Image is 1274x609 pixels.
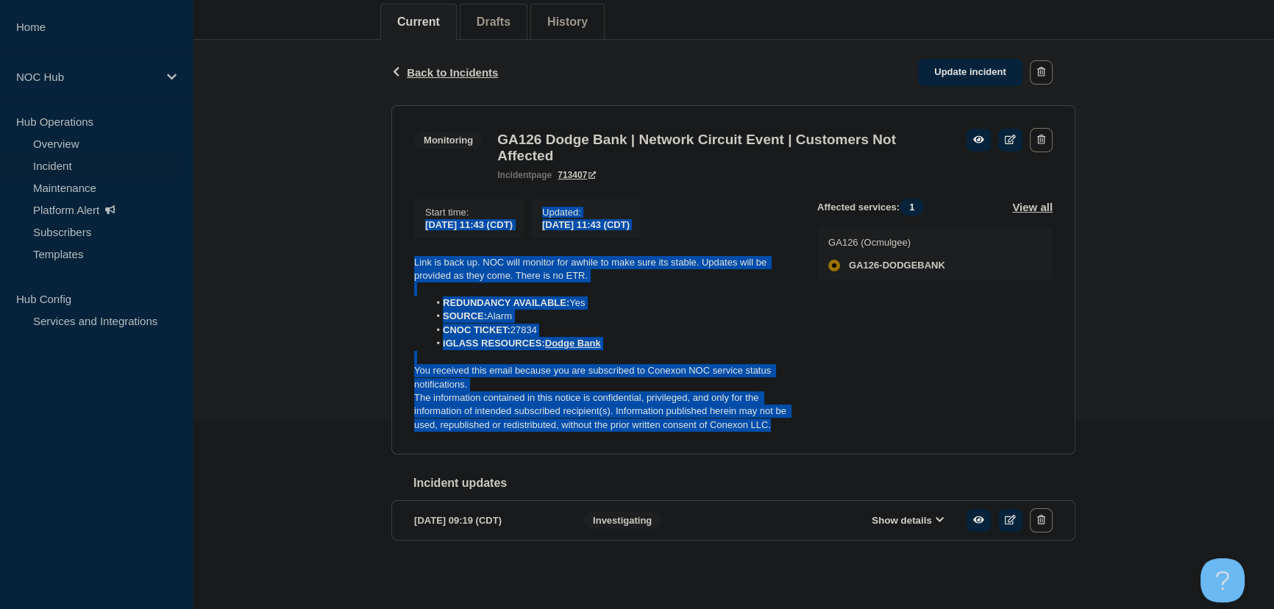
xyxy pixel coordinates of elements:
span: Back to Incidents [407,66,498,79]
button: View all [1012,199,1053,216]
strong: CNOC TICKET: [443,324,510,335]
a: Dodge Bank [545,338,601,349]
button: Current [397,15,440,29]
button: History [547,15,588,29]
button: Show details [867,514,948,527]
li: Yes [429,296,794,310]
strong: REDUNDANCY AVAILABLE: [443,297,569,308]
a: 713407 [558,170,596,180]
a: Update incident [918,59,1022,86]
p: Updated : [542,207,630,218]
div: affected [828,260,840,271]
p: page [497,170,552,180]
p: You received this email because you are subscribed to Conexon NOC service status notifications. [414,364,794,391]
p: Link is back up. NOC will monitor for awhile to make sure its stable. Updates will be provided as... [414,256,794,283]
p: The information contained in this notice is confidential, privileged, and only for the informatio... [414,391,794,432]
p: Start time : [425,207,513,218]
p: NOC Hub [16,71,157,83]
li: Alarm [429,310,794,323]
h3: GA126 Dodge Bank | Network Circuit Event | Customers Not Affected [497,132,952,164]
div: [DATE] 11:43 (CDT) [542,218,630,230]
strong: SOURCE: [443,310,487,321]
h2: Incident updates [413,477,1075,490]
span: Investigating [583,512,661,529]
span: incident [497,170,531,180]
strong: iGLASS RESOURCES: [443,338,601,349]
span: Monitoring [414,132,483,149]
button: Back to Incidents [391,66,498,79]
span: GA126-DODGEBANK [849,260,945,271]
div: [DATE] 09:19 (CDT) [414,508,561,533]
button: Drafts [477,15,510,29]
span: 1 [900,199,924,216]
span: Affected services: [817,199,931,216]
li: 27834 [429,324,794,337]
p: GA126 (Ocmulgee) [828,237,945,248]
span: [DATE] 11:43 (CDT) [425,219,513,230]
iframe: Help Scout Beacon - Open [1200,558,1245,602]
